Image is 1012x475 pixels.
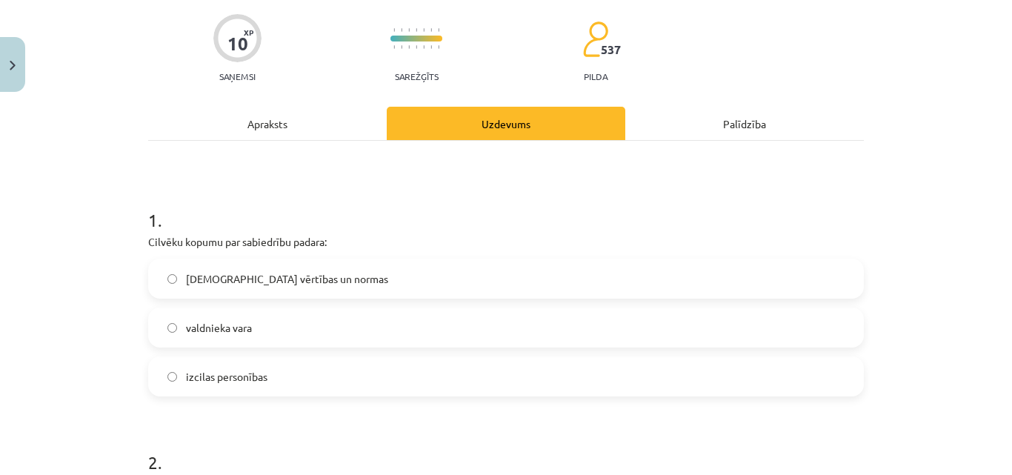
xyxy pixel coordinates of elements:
span: [DEMOGRAPHIC_DATA] vērtības un normas [186,271,388,287]
div: 10 [227,33,248,54]
img: icon-short-line-57e1e144782c952c97e751825c79c345078a6d821885a25fce030b3d8c18986b.svg [438,45,439,49]
img: icon-short-line-57e1e144782c952c97e751825c79c345078a6d821885a25fce030b3d8c18986b.svg [423,45,425,49]
p: Cilvēku kopumu par sabiedrību padara: [148,234,864,250]
span: 537 [601,43,621,56]
img: icon-short-line-57e1e144782c952c97e751825c79c345078a6d821885a25fce030b3d8c18986b.svg [393,28,395,32]
img: icon-short-line-57e1e144782c952c97e751825c79c345078a6d821885a25fce030b3d8c18986b.svg [401,28,402,32]
img: icon-short-line-57e1e144782c952c97e751825c79c345078a6d821885a25fce030b3d8c18986b.svg [438,28,439,32]
img: icon-short-line-57e1e144782c952c97e751825c79c345078a6d821885a25fce030b3d8c18986b.svg [408,28,410,32]
img: icon-short-line-57e1e144782c952c97e751825c79c345078a6d821885a25fce030b3d8c18986b.svg [416,45,417,49]
input: izcilas personības [167,372,177,382]
div: Uzdevums [387,107,625,140]
p: Sarežģīts [395,71,439,82]
span: izcilas personības [186,369,267,385]
img: students-c634bb4e5e11cddfef0936a35e636f08e4e9abd3cc4e673bd6f9a4125e45ecb1.svg [582,21,608,58]
img: icon-short-line-57e1e144782c952c97e751825c79c345078a6d821885a25fce030b3d8c18986b.svg [430,28,432,32]
p: pilda [584,71,607,82]
input: valdnieka vara [167,323,177,333]
img: icon-short-line-57e1e144782c952c97e751825c79c345078a6d821885a25fce030b3d8c18986b.svg [408,45,410,49]
img: icon-short-line-57e1e144782c952c97e751825c79c345078a6d821885a25fce030b3d8c18986b.svg [416,28,417,32]
img: icon-short-line-57e1e144782c952c97e751825c79c345078a6d821885a25fce030b3d8c18986b.svg [393,45,395,49]
h1: 2 . [148,426,864,472]
div: Apraksts [148,107,387,140]
span: XP [244,28,253,36]
span: valdnieka vara [186,320,252,336]
img: icon-short-line-57e1e144782c952c97e751825c79c345078a6d821885a25fce030b3d8c18986b.svg [401,45,402,49]
h1: 1 . [148,184,864,230]
img: icon-short-line-57e1e144782c952c97e751825c79c345078a6d821885a25fce030b3d8c18986b.svg [430,45,432,49]
p: Saņemsi [213,71,262,82]
input: [DEMOGRAPHIC_DATA] vērtības un normas [167,274,177,284]
img: icon-close-lesson-0947bae3869378f0d4975bcd49f059093ad1ed9edebbc8119c70593378902aed.svg [10,61,16,70]
div: Palīdzība [625,107,864,140]
img: icon-short-line-57e1e144782c952c97e751825c79c345078a6d821885a25fce030b3d8c18986b.svg [423,28,425,32]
